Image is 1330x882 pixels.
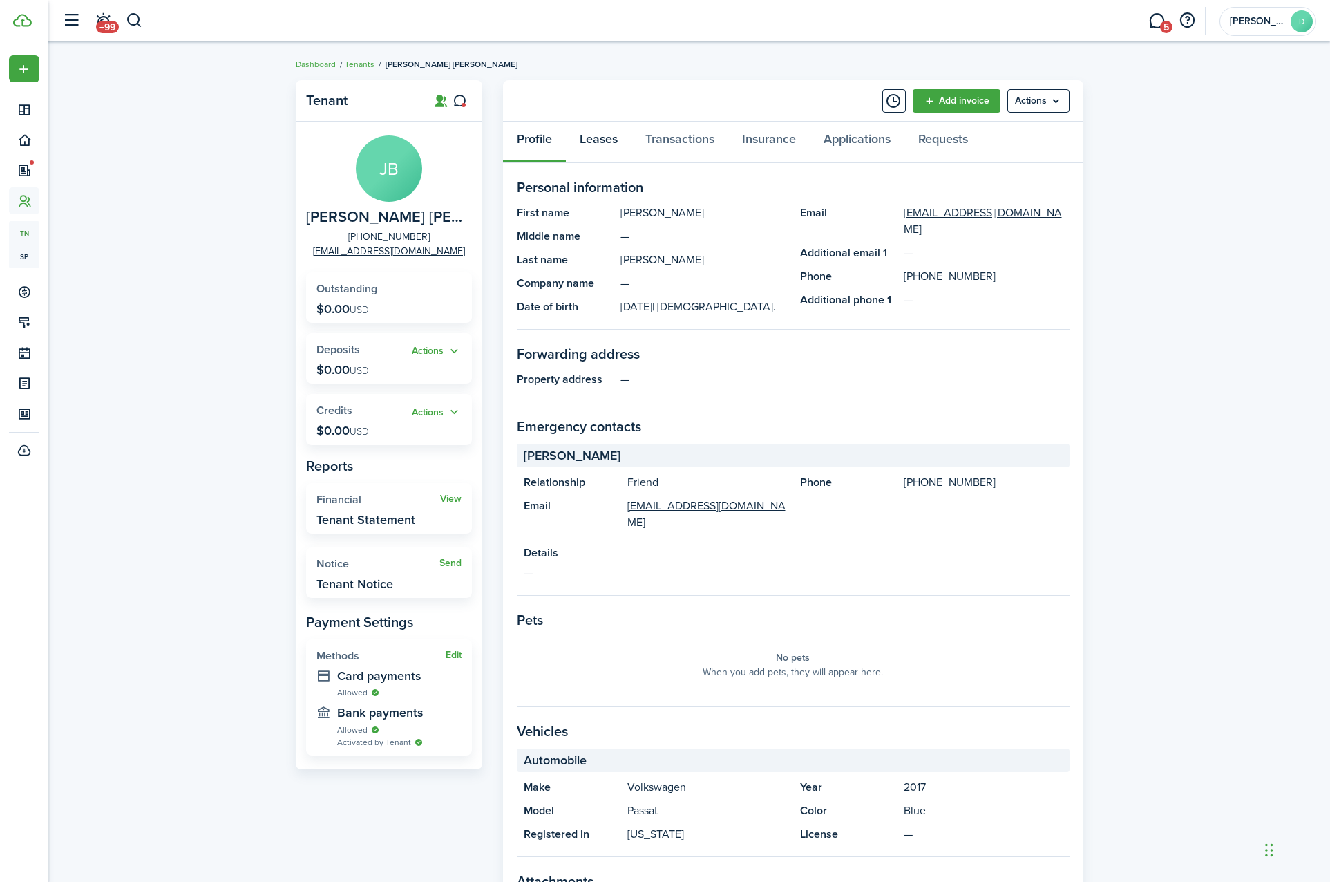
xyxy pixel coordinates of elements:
iframe: Chat Widget [1261,816,1330,882]
a: Insurance [728,122,810,163]
panel-main-description: — [620,275,786,292]
panel-main-title: Middle name [517,228,614,245]
div: Drag [1265,829,1273,871]
a: Tenants [345,58,374,71]
button: Open menu [1007,89,1070,113]
a: Send [439,558,462,569]
panel-main-title: License [800,826,897,843]
panel-main-title: Additional phone 1 [800,292,897,308]
span: [PERSON_NAME] [524,447,620,465]
panel-main-description: — [620,371,1070,388]
a: Notifications [90,3,116,39]
a: View [440,494,462,505]
a: sp [9,245,39,268]
span: Jay Balaram Sankhe [306,209,465,226]
span: Activated by Tenant [337,736,411,749]
button: Actions [412,344,462,359]
button: Open sidebar [58,8,84,34]
panel-main-description: [US_STATE] [627,826,786,843]
panel-main-description: — [904,826,1063,843]
panel-main-title: Email [524,498,620,531]
panel-main-title: Model [524,803,620,819]
button: Open menu [9,55,39,82]
panel-main-title: Date of birth [517,299,614,315]
a: Leases [566,122,631,163]
a: [PHONE_NUMBER] [904,474,996,491]
widget-stats-action: Actions [412,404,462,420]
widget-stats-title: Notice [316,558,439,570]
a: Add invoice [913,89,1000,113]
panel-main-subtitle: Payment Settings [306,612,472,632]
span: Allowed [337,686,368,699]
panel-main-section-title: Vehicles [517,721,1070,742]
p: $0.00 [316,424,369,438]
panel-main-title: Phone [800,268,897,285]
widget-stats-title: Financial [316,494,440,506]
span: Deposits [316,341,360,357]
button: Open resource center [1175,9,1199,32]
a: Requests [904,122,982,163]
widget-stats-description: Tenant Notice [316,577,393,591]
panel-main-title: Additional email 1 [800,245,897,261]
panel-main-title: Tenant [306,93,417,109]
panel-main-description: Friend [627,474,786,491]
panel-main-description: [PERSON_NAME] [620,252,786,268]
span: USD [350,303,369,317]
p: $0.00 [316,363,369,377]
panel-main-section-title: Pets [517,610,1070,630]
a: [PHONE_NUMBER] [904,268,996,285]
panel-main-title: Make [524,779,620,796]
span: USD [350,364,369,378]
menu-btn: Actions [1007,89,1070,113]
panel-main-description: Blue [904,803,1063,819]
panel-main-description: Volkswagen [627,779,786,796]
panel-main-placeholder-title: No pets [776,650,810,665]
a: tn [9,221,39,245]
panel-main-title: Registered in [524,826,620,843]
button: Edit [446,650,462,661]
widget-stats-description: Tenant Statement [316,513,415,527]
a: [EMAIL_ADDRESS][DOMAIN_NAME] [904,205,1070,238]
button: Open menu [412,404,462,420]
p: $0.00 [316,302,369,316]
a: Applications [810,122,904,163]
button: Search [126,9,143,32]
a: [EMAIL_ADDRESS][DOMAIN_NAME] [313,244,465,259]
button: Timeline [882,89,906,113]
panel-main-title: First name [517,205,614,221]
panel-main-title: Property address [517,371,614,388]
span: 5 [1160,21,1172,33]
panel-main-description: 2017 [904,779,1063,796]
panel-main-section-header: Automobile [517,749,1070,772]
span: Credits [316,402,352,418]
panel-main-description: — [620,228,786,245]
widget-stats-description: Card payments [337,669,462,683]
span: | [DEMOGRAPHIC_DATA]. [652,299,776,315]
panel-main-section-title: Personal information [517,177,1070,198]
panel-main-section-title: Forwarding address [517,344,1070,364]
span: Outstanding [316,281,377,297]
a: Transactions [631,122,728,163]
avatar-text: JB [356,135,422,202]
panel-main-title: Color [800,803,897,819]
panel-main-title: Year [800,779,897,796]
panel-main-title: Email [800,205,897,238]
a: Dashboard [296,58,336,71]
panel-main-title: Company name [517,275,614,292]
a: Messaging [1143,3,1170,39]
panel-main-description: [PERSON_NAME] [620,205,786,221]
span: +99 [96,21,119,33]
span: USD [350,424,369,439]
panel-main-subtitle: Reports [306,456,472,476]
button: Open menu [412,344,462,359]
panel-main-description: — [524,565,1063,581]
a: [PHONE_NUMBER] [348,229,430,244]
panel-main-placeholder-description: When you add pets, they will appear here. [703,665,883,679]
widget-stats-description: Bank payments [337,706,462,720]
span: [PERSON_NAME] [PERSON_NAME] [386,58,517,71]
panel-main-title: Relationship [524,474,620,491]
panel-main-description: Passat [627,803,786,819]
